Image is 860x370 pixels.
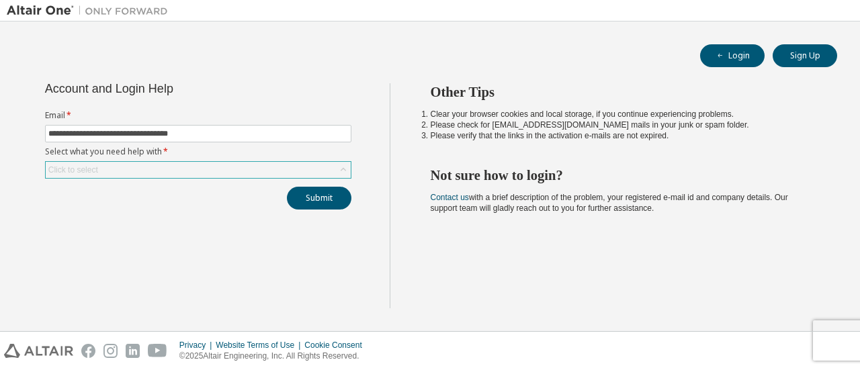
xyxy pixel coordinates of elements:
[45,110,351,121] label: Email
[304,340,370,351] div: Cookie Consent
[48,165,98,175] div: Click to select
[81,344,95,358] img: facebook.svg
[431,130,814,141] li: Please verify that the links in the activation e-mails are not expired.
[287,187,351,210] button: Submit
[773,44,837,67] button: Sign Up
[46,162,351,178] div: Click to select
[431,83,814,101] h2: Other Tips
[179,340,216,351] div: Privacy
[45,83,290,94] div: Account and Login Help
[179,351,370,362] p: © 2025 Altair Engineering, Inc. All Rights Reserved.
[700,44,765,67] button: Login
[103,344,118,358] img: instagram.svg
[126,344,140,358] img: linkedin.svg
[45,146,351,157] label: Select what you need help with
[431,120,814,130] li: Please check for [EMAIL_ADDRESS][DOMAIN_NAME] mails in your junk or spam folder.
[7,4,175,17] img: Altair One
[431,193,788,213] span: with a brief description of the problem, your registered e-mail id and company details. Our suppo...
[4,344,73,358] img: altair_logo.svg
[431,109,814,120] li: Clear your browser cookies and local storage, if you continue experiencing problems.
[431,167,814,184] h2: Not sure how to login?
[216,340,304,351] div: Website Terms of Use
[148,344,167,358] img: youtube.svg
[431,193,469,202] a: Contact us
